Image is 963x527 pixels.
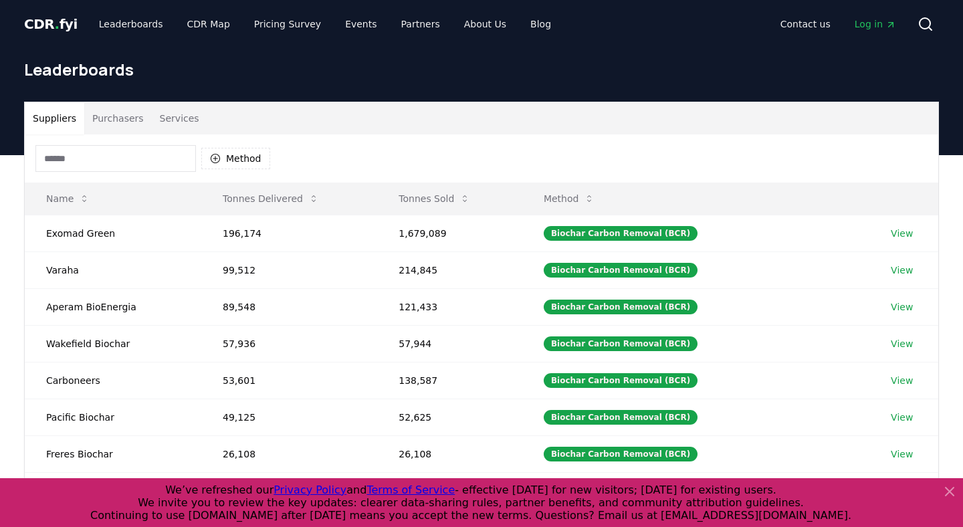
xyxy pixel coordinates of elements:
[770,12,907,36] nav: Main
[377,325,522,362] td: 57,944
[25,288,201,325] td: Aperam BioEnergia
[544,263,698,278] div: Biochar Carbon Removal (BCR)
[520,12,562,36] a: Blog
[544,373,698,388] div: Biochar Carbon Removal (BCR)
[891,300,913,314] a: View
[377,288,522,325] td: 121,433
[377,399,522,435] td: 52,625
[201,362,377,399] td: 53,601
[377,215,522,251] td: 1,679,089
[177,12,241,36] a: CDR Map
[377,251,522,288] td: 214,845
[334,12,387,36] a: Events
[35,185,100,212] button: Name
[25,215,201,251] td: Exomad Green
[84,102,152,134] button: Purchasers
[201,399,377,435] td: 49,125
[201,435,377,472] td: 26,108
[544,410,698,425] div: Biochar Carbon Removal (BCR)
[88,12,174,36] a: Leaderboards
[24,59,939,80] h1: Leaderboards
[891,447,913,461] a: View
[25,325,201,362] td: Wakefield Biochar
[24,15,78,33] a: CDR.fyi
[544,226,698,241] div: Biochar Carbon Removal (BCR)
[377,435,522,472] td: 26,108
[891,337,913,350] a: View
[891,374,913,387] a: View
[891,227,913,240] a: View
[391,12,451,36] a: Partners
[377,472,522,509] td: 34,437
[201,288,377,325] td: 89,548
[855,17,896,31] span: Log in
[25,435,201,472] td: Freres Biochar
[55,16,60,32] span: .
[377,362,522,399] td: 138,587
[212,185,330,212] button: Tonnes Delivered
[453,12,517,36] a: About Us
[201,251,377,288] td: 99,512
[891,411,913,424] a: View
[201,472,377,509] td: 23,718
[88,12,562,36] nav: Main
[533,185,606,212] button: Method
[770,12,841,36] a: Contact us
[201,215,377,251] td: 196,174
[201,325,377,362] td: 57,936
[544,336,698,351] div: Biochar Carbon Removal (BCR)
[388,185,481,212] button: Tonnes Sold
[25,399,201,435] td: Pacific Biochar
[24,16,78,32] span: CDR fyi
[201,148,270,169] button: Method
[243,12,332,36] a: Pricing Survey
[25,251,201,288] td: Varaha
[25,472,201,509] td: Planboo
[544,447,698,461] div: Biochar Carbon Removal (BCR)
[844,12,907,36] a: Log in
[25,362,201,399] td: Carboneers
[25,102,84,134] button: Suppliers
[152,102,207,134] button: Services
[891,263,913,277] a: View
[544,300,698,314] div: Biochar Carbon Removal (BCR)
